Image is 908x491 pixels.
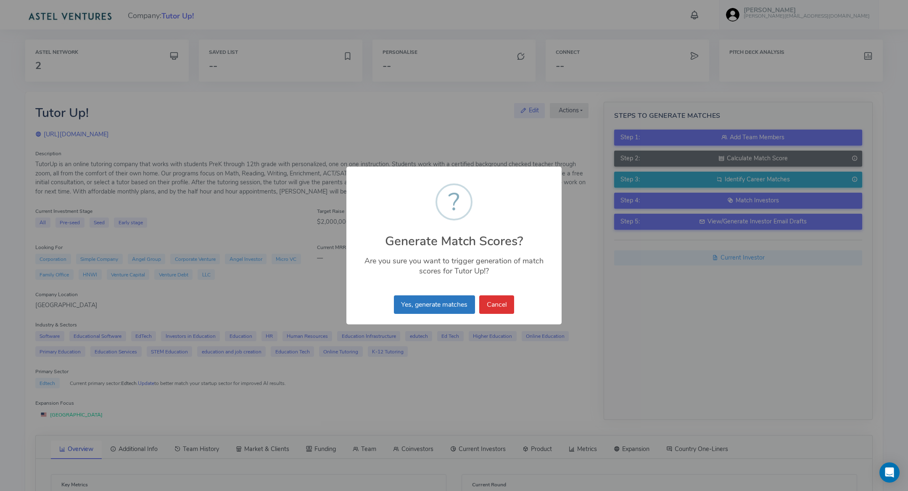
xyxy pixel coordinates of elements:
button: Cancel [479,295,514,314]
div: Open Intercom Messenger [879,462,900,483]
p: Are you sure you want to trigger generation of match scores for Tutor Up!? [359,256,549,276]
h2: Generate Match Scores? [346,224,562,248]
div: ? [449,185,460,219]
button: Yes, generate matches [394,295,475,314]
